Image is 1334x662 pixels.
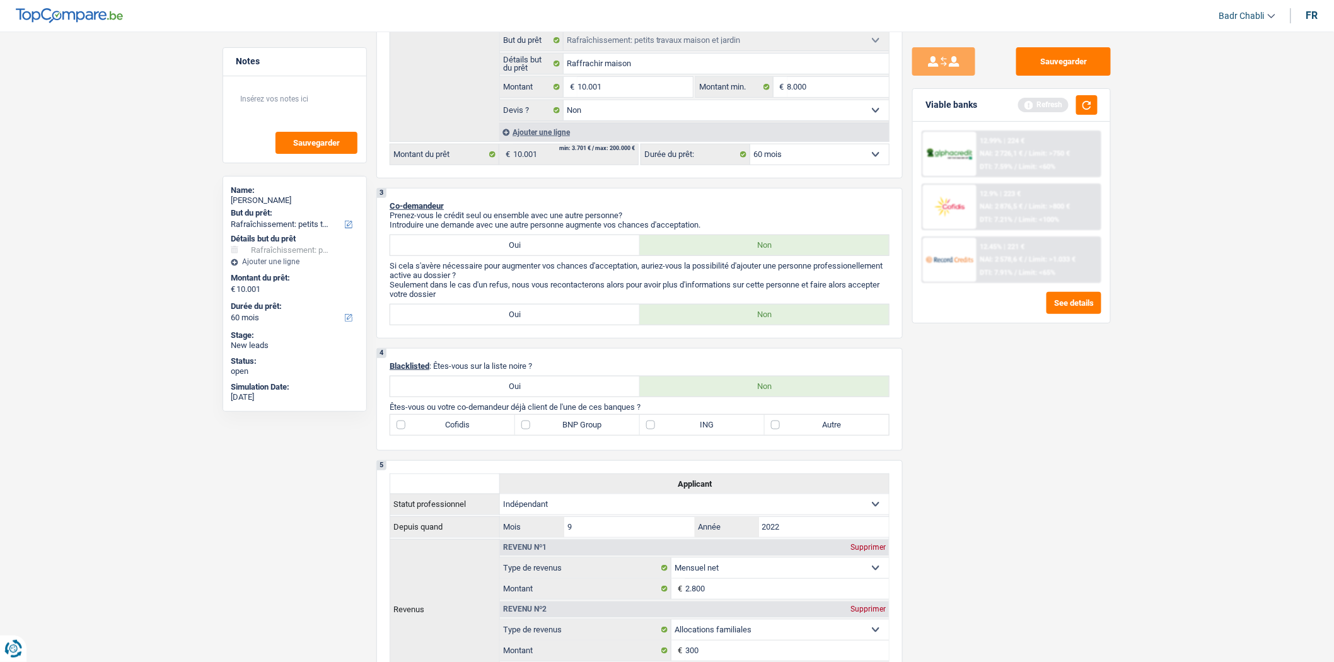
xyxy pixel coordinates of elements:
[390,361,890,371] p: : Êtes-vous sur la liste noire ?
[1219,11,1265,21] span: Badr Chabli
[390,235,640,255] label: Oui
[500,620,671,640] label: Type de revenus
[1306,9,1318,21] div: fr
[500,77,564,97] label: Montant
[980,255,1023,264] span: NAI: 2 578,6 €
[926,195,973,218] img: Cofidis
[390,305,640,325] label: Oui
[1029,202,1070,211] span: Limit: >800 €
[499,123,889,141] div: Ajouter une ligne
[231,356,359,366] div: Status:
[1025,149,1028,158] span: /
[231,273,356,283] label: Montant du prêt:
[640,376,890,397] label: Non
[926,147,973,161] img: AlphaCredit
[759,517,890,537] input: AAAA
[671,641,685,661] span: €
[774,77,787,97] span: €
[231,392,359,402] div: [DATE]
[695,517,759,537] label: Année
[980,269,1013,277] span: DTI: 7.91%
[980,243,1025,251] div: 12.45% | 221 €
[236,56,354,67] h5: Notes
[980,202,1023,211] span: NAI: 2 876,5 €
[1029,255,1076,264] span: Limit: >1.033 €
[980,190,1021,198] div: 12.9% | 223 €
[671,579,685,599] span: €
[293,139,340,147] span: Sauvegarder
[390,201,444,211] span: Co-demandeur
[377,189,386,198] div: 3
[231,366,359,376] div: open
[1015,216,1018,224] span: /
[390,361,429,371] span: Blacklisted
[564,77,577,97] span: €
[500,54,564,74] label: Détails but du prêt
[231,257,359,266] div: Ajouter une ligne
[16,8,123,23] img: TopCompare Logo
[980,163,1013,171] span: DTI: 7.59%
[231,234,359,244] div: Détails but du prêt
[641,144,750,165] label: Durée du prêt:
[564,517,695,537] input: MM
[1015,269,1018,277] span: /
[980,137,1025,145] div: 12.99% | 224 €
[500,605,550,613] div: Revenu nº2
[1209,6,1275,26] a: Badr Chabli
[231,340,359,351] div: New leads
[390,280,890,299] p: Seulement dans le cas d'un refus, nous vous recontacterons alors pour avoir plus d'informations s...
[499,144,513,165] span: €
[231,382,359,392] div: Simulation Date:
[231,208,356,218] label: But du prêt:
[925,100,977,110] div: Viable banks
[390,415,515,435] label: Cofidis
[1025,202,1028,211] span: /
[1018,98,1069,112] div: Refresh
[377,349,386,358] div: 4
[1016,47,1111,76] button: Sauvegarder
[640,305,890,325] label: Non
[275,132,357,154] button: Sauvegarder
[500,517,564,537] label: Mois
[980,149,1023,158] span: NAI: 2 726,1 €
[980,216,1013,224] span: DTI: 7.21%
[231,185,359,195] div: Name:
[231,330,359,340] div: Stage:
[231,195,359,206] div: [PERSON_NAME]
[390,220,890,229] p: Introduire une demande avec une autre personne augmente vos chances d'acceptation.
[231,301,356,311] label: Durée du prêt:
[500,543,550,551] div: Revenu nº1
[500,30,564,50] label: But du prêt
[390,261,890,280] p: Si cela s'avère nécessaire pour augmenter vos chances d'acceptation, auriez-vous la possibilité d...
[640,235,890,255] label: Non
[1019,163,1056,171] span: Limit: <60%
[500,579,671,599] label: Montant
[390,376,640,397] label: Oui
[559,146,635,151] div: min: 3.701 € / max: 200.000 €
[1025,255,1028,264] span: /
[390,402,890,412] p: Êtes-vous ou votre co-demandeur déjà client de l'une de ces banques ?
[500,558,671,578] label: Type de revenus
[390,144,499,165] label: Montant du prêt
[696,77,773,97] label: Montant min.
[390,516,500,537] th: Depuis quand
[926,248,973,271] img: Record Credits
[500,473,890,494] th: Applicant
[500,100,564,120] label: Devis ?
[765,415,890,435] label: Autre
[847,543,889,551] div: Supprimer
[515,415,640,435] label: BNP Group
[390,494,500,514] th: Statut professionnel
[640,415,765,435] label: ING
[847,605,889,613] div: Supprimer
[390,211,890,220] p: Prenez-vous le crédit seul ou ensemble avec une autre personne?
[1019,269,1056,277] span: Limit: <65%
[500,641,671,661] label: Montant
[1015,163,1018,171] span: /
[1047,292,1101,314] button: See details
[231,284,235,294] span: €
[1019,216,1060,224] span: Limit: <100%
[377,461,386,470] div: 5
[1029,149,1070,158] span: Limit: >750 €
